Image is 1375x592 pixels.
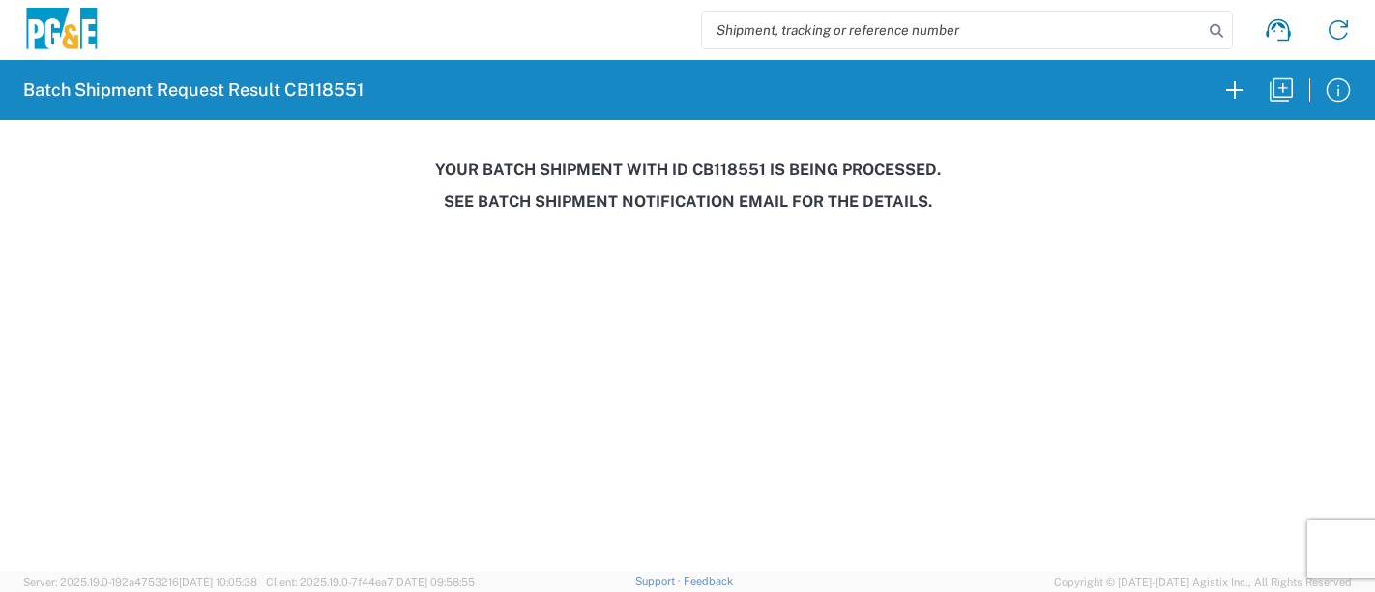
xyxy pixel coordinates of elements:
a: Feedback [684,576,733,587]
span: [DATE] 09:58:55 [394,577,475,588]
a: Support [635,576,684,587]
h2: Batch Shipment Request Result CB118551 [23,78,364,102]
span: Client: 2025.19.0-7f44ea7 [266,577,475,588]
span: Server: 2025.19.0-192a4753216 [23,577,257,588]
input: Shipment, tracking or reference number [702,12,1203,48]
span: Copyright © [DATE]-[DATE] Agistix Inc., All Rights Reserved [1054,574,1352,591]
img: pge [23,8,101,53]
h3: Your batch shipment with id CB118551 is being processed. [14,161,1361,179]
span: [DATE] 10:05:38 [179,577,257,588]
h3: See Batch Shipment Notification email for the details. [14,192,1361,211]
